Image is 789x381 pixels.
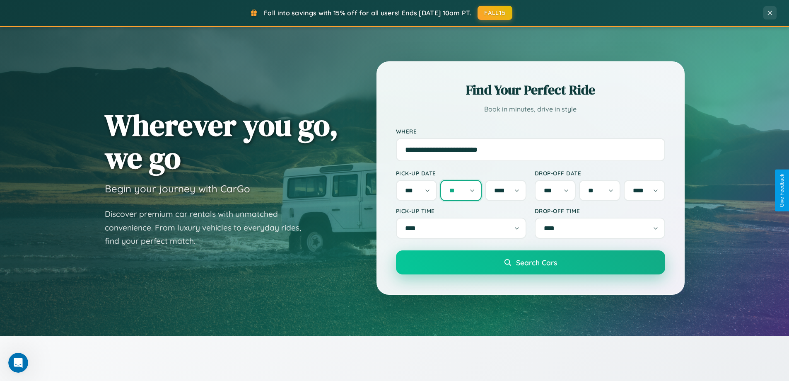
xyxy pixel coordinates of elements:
[264,9,471,17] span: Fall into savings with 15% off for all users! Ends [DATE] 10am PT.
[478,6,512,20] button: FALL15
[396,207,526,214] label: Pick-up Time
[396,128,665,135] label: Where
[8,353,28,373] iframe: Intercom live chat
[535,207,665,214] label: Drop-off Time
[516,258,557,267] span: Search Cars
[396,103,665,115] p: Book in minutes, drive in style
[396,81,665,99] h2: Find Your Perfect Ride
[105,207,312,248] p: Discover premium car rentals with unmatched convenience. From luxury vehicles to everyday rides, ...
[779,174,785,207] div: Give Feedback
[535,170,665,177] label: Drop-off Date
[396,170,526,177] label: Pick-up Date
[105,182,250,195] h3: Begin your journey with CarGo
[105,109,338,174] h1: Wherever you go, we go
[396,250,665,274] button: Search Cars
